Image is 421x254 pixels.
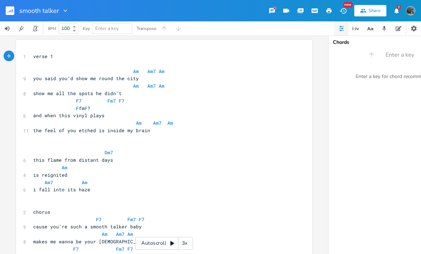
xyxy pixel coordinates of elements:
span: cause you’re such a smooth talker baby [33,223,142,230]
button: Share [354,5,386,16]
span: Am [133,83,139,89]
span: Am [127,231,133,237]
span: show me all the spots he didn’t [33,90,122,97]
span: F7 [76,98,82,104]
div: Autoscroll [135,237,193,250]
span: Am [102,231,107,237]
span: smooth talker [19,7,59,14]
span: F7 [73,246,79,252]
span: Am7 [153,120,162,126]
span: Dm7 [105,149,113,156]
img: zoë [406,6,415,15]
span: F [85,105,87,112]
span: F7 [119,98,125,104]
span: F7 [139,216,144,223]
span: Fm7 [116,246,125,252]
div: Transpose [137,26,156,31]
span: Am [167,120,173,126]
span: makes me wanna be your [DEMOGRAPHIC_DATA] [33,238,150,245]
div: Key [83,26,90,31]
div: New [343,2,352,7]
span: fm ? [33,105,90,112]
span: Am [159,68,164,74]
span: Am7 [116,231,125,237]
span: the feel of you etched is inside my brain [33,127,150,134]
span: Fm7 [107,98,116,104]
span: Enter a key [95,25,119,32]
span: F7 [127,246,133,252]
span: is reignited [33,172,67,178]
span: Enter a key [386,51,414,59]
span: Am7 [45,179,53,186]
div: 3x [178,237,191,250]
span: Am [136,120,142,126]
span: Am [159,83,164,89]
span: chorus [33,209,50,215]
span: Am [62,164,67,171]
span: this flame from distant days [33,157,113,163]
span: F7 [96,216,102,223]
button: 2 [389,4,404,17]
span: Am [82,179,87,186]
span: and when this vinyl plays [33,112,105,119]
div: Share [369,7,381,14]
button: New [336,4,350,17]
span: i fall into its haze [33,186,90,193]
span: verse 1 [33,53,53,59]
div: BPM [48,27,56,31]
span: Am [133,68,139,74]
span: you said you’d show me round the city [33,75,139,82]
span: Am7 [147,83,156,89]
span: Fm7 [127,216,136,223]
div: 2 [397,5,401,9]
span: Am7 [147,68,156,74]
span: F [76,105,79,112]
